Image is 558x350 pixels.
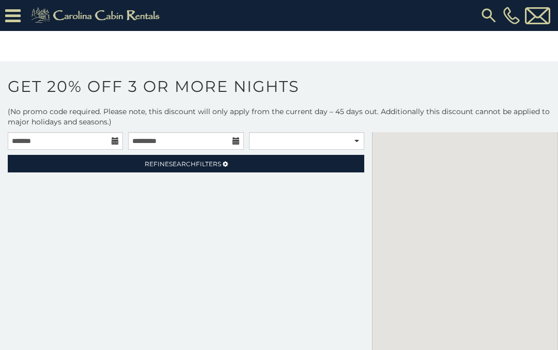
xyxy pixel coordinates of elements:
[479,6,498,25] img: search-regular.svg
[8,155,364,172] a: RefineSearchFilters
[145,160,221,168] span: Refine Filters
[26,5,168,26] img: Khaki-logo.png
[169,160,196,168] span: Search
[501,7,522,24] a: [PHONE_NUMBER]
